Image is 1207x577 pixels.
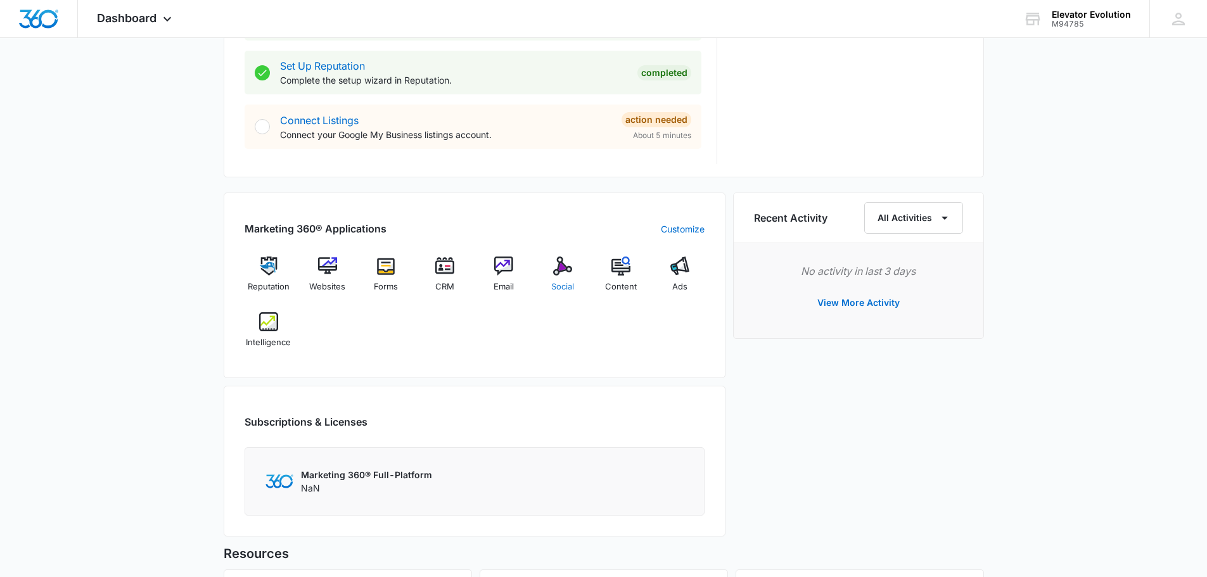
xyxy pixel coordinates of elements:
h5: Resources [224,544,984,563]
span: Intelligence [246,336,291,349]
p: Connect your Google My Business listings account. [280,128,611,141]
img: Marketing 360 Logo [265,474,293,488]
span: Ads [672,281,687,293]
span: Content [605,281,637,293]
a: Reputation [245,257,293,302]
h2: Subscriptions & Licenses [245,414,367,429]
button: All Activities [864,202,963,234]
a: Content [597,257,646,302]
button: View More Activity [805,288,912,318]
a: Ads [656,257,705,302]
span: Forms [374,281,398,293]
p: Complete the setup wizard in Reputation. [280,73,627,87]
div: Completed [637,65,691,80]
span: Email [494,281,514,293]
span: Dashboard [97,11,156,25]
div: NaN [301,468,432,495]
div: Action Needed [622,112,691,127]
h6: Recent Activity [754,210,827,225]
a: Intelligence [245,312,293,358]
span: CRM [435,281,454,293]
span: Reputation [248,281,290,293]
span: Websites [309,281,345,293]
a: Connect Listings [280,114,359,127]
a: Social [538,257,587,302]
a: Email [480,257,528,302]
span: About 5 minutes [633,130,691,141]
a: Customize [661,222,705,236]
h2: Marketing 360® Applications [245,221,386,236]
a: CRM [421,257,469,302]
p: No activity in last 3 days [754,263,963,279]
div: account id [1052,20,1131,29]
div: account name [1052,10,1131,20]
a: Websites [303,257,352,302]
span: Social [551,281,574,293]
p: Marketing 360® Full-Platform [301,468,432,481]
a: Forms [362,257,411,302]
a: Set Up Reputation [280,60,365,72]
